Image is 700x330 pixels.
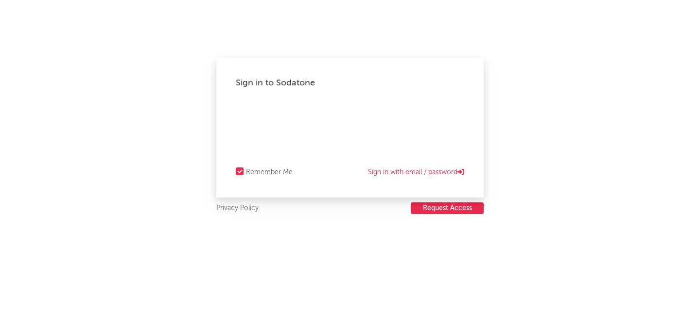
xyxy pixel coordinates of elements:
div: Remember Me [246,166,293,178]
div: Sign in to Sodatone [236,77,464,89]
button: Request Access [411,202,484,214]
a: Sign in with email / password [368,166,464,178]
a: Request Access [411,202,484,214]
a: Privacy Policy [216,202,259,214]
